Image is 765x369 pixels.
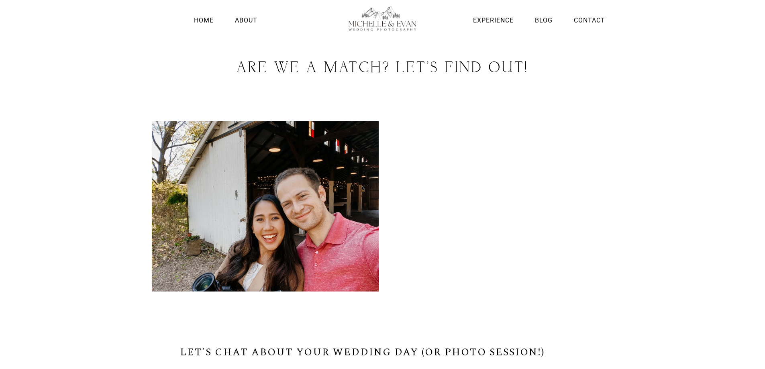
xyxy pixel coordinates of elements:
a: Blog [533,15,555,26]
a: Home [192,15,216,26]
span: Let's Chat About Your Wedding Day (or Photo Session!) [180,345,545,360]
a: About [233,15,259,26]
a: Experience [471,15,516,26]
a: Contact [572,15,607,26]
h1: are we a match? Let's find out! [152,61,614,75]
